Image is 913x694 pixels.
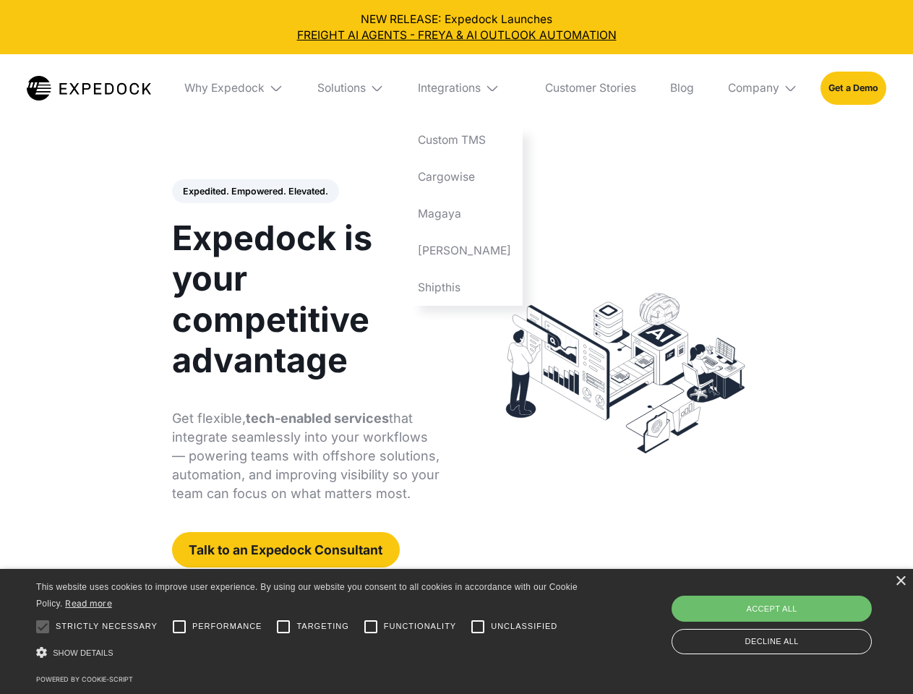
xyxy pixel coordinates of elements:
[296,620,348,633] span: Targeting
[173,54,295,122] div: Why Expedock
[36,582,578,609] span: This website uses cookies to improve user experience. By using our website you consent to all coo...
[36,675,133,683] a: Powered by cookie-script
[533,54,647,122] a: Customer Stories
[65,598,112,609] a: Read more
[36,643,583,663] div: Show details
[306,54,395,122] div: Solutions
[12,27,902,43] a: FREIGHT AI AGENTS - FREYA & AI OUTLOOK AUTOMATION
[407,54,523,122] div: Integrations
[172,532,400,567] a: Talk to an Expedock Consultant
[716,54,809,122] div: Company
[491,620,557,633] span: Unclassified
[172,218,440,380] h1: Expedock is your competitive advantage
[407,122,523,159] a: Custom TMS
[384,620,456,633] span: Functionality
[407,122,523,306] nav: Integrations
[820,72,886,104] a: Get a Demo
[192,620,262,633] span: Performance
[407,195,523,232] a: Magaya
[728,81,779,95] div: Company
[12,12,902,43] div: NEW RELEASE: Expedock Launches
[172,409,440,503] p: Get flexible, that integrate seamlessly into your workflows — powering teams with offshore soluti...
[184,81,265,95] div: Why Expedock
[407,269,523,306] a: Shipthis
[407,159,523,196] a: Cargowise
[56,620,158,633] span: Strictly necessary
[659,54,705,122] a: Blog
[246,411,389,426] strong: tech-enabled services
[418,81,481,95] div: Integrations
[317,81,366,95] div: Solutions
[53,648,113,657] span: Show details
[407,232,523,269] a: [PERSON_NAME]
[672,538,913,694] iframe: Chat Widget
